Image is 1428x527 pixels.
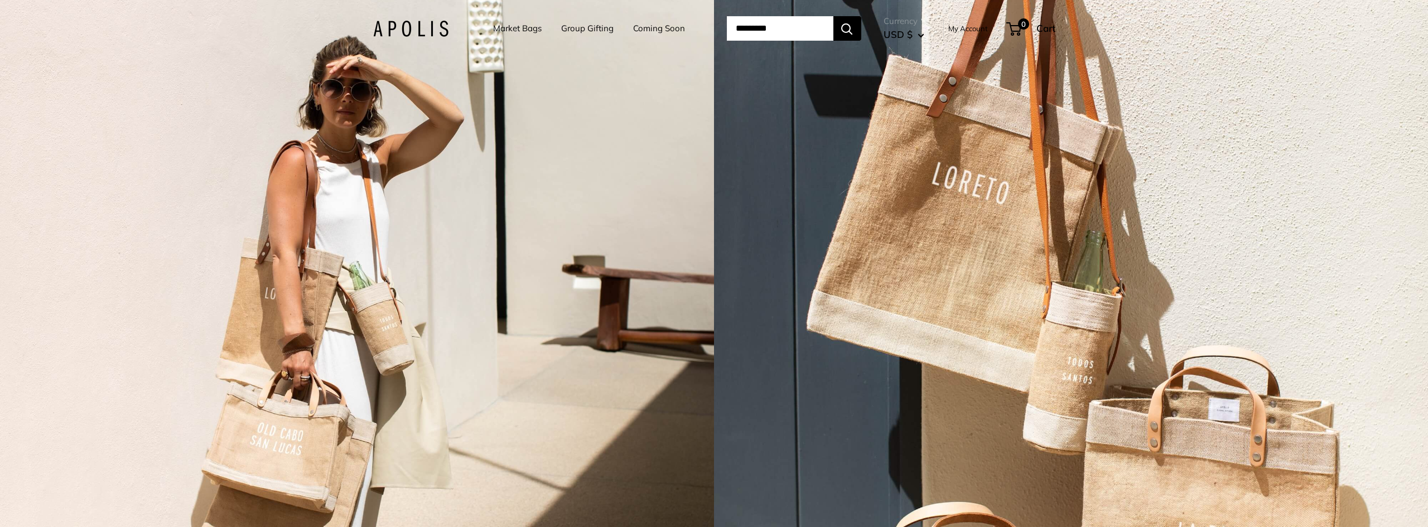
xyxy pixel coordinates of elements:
[727,16,833,41] input: Search...
[884,13,924,29] span: Currency
[833,16,861,41] button: Search
[884,28,913,40] span: USD $
[1017,18,1029,30] span: 0
[493,21,542,36] a: Market Bags
[1007,20,1055,37] a: 0 Cart
[373,21,448,37] img: Apolis
[633,21,685,36] a: Coming Soon
[948,22,988,35] a: My Account
[561,21,614,36] a: Group Gifting
[1036,22,1055,34] span: Cart
[884,26,924,43] button: USD $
